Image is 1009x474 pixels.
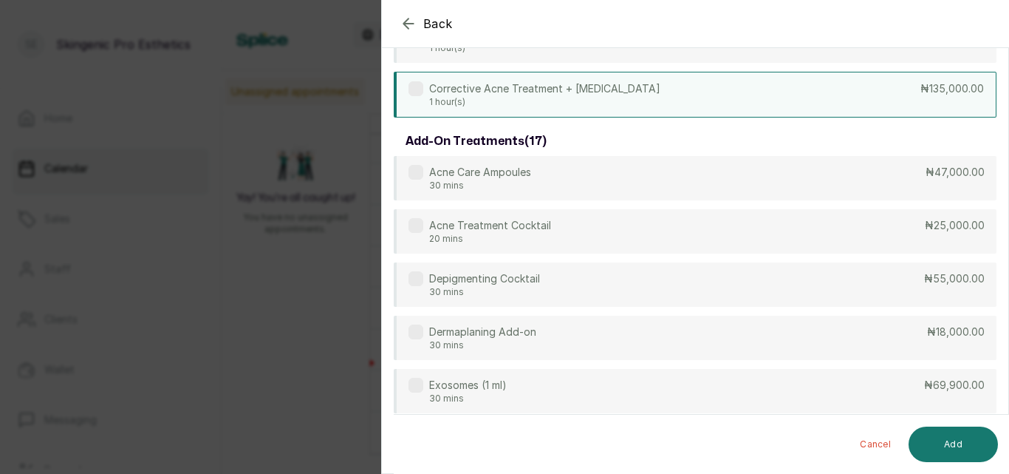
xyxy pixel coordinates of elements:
[429,393,507,404] p: 30 mins
[429,271,540,286] p: Depigmenting Cocktail
[429,96,660,108] p: 1 hour(s)
[406,132,547,150] h3: add-on treatments ( 17 )
[926,165,985,180] p: ₦47,000.00
[429,233,551,245] p: 20 mins
[909,427,998,462] button: Add
[429,81,660,96] p: Corrective Acne Treatment + [MEDICAL_DATA]
[429,165,531,180] p: Acne Care Ampoules
[924,378,985,393] p: ₦69,900.00
[848,427,903,462] button: Cancel
[429,180,531,192] p: 30 mins
[429,378,507,393] p: Exosomes (1 ml)
[927,325,985,339] p: ₦18,000.00
[429,339,536,351] p: 30 mins
[925,218,985,233] p: ₦25,000.00
[429,42,595,54] p: 1 hour(s)
[423,15,453,33] span: Back
[400,15,453,33] button: Back
[924,271,985,286] p: ₦55,000.00
[429,218,551,233] p: Acne Treatment Cocktail
[920,81,984,96] p: ₦135,000.00
[429,325,536,339] p: Dermaplaning Add-on
[429,286,540,298] p: 30 mins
